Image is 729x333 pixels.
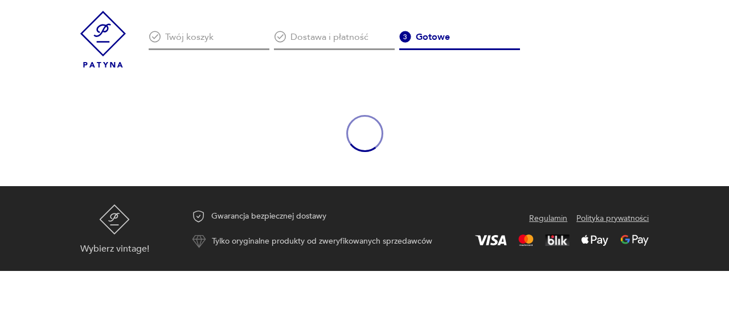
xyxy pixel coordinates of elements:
[576,212,649,225] a: Polityka prywatności
[518,235,534,246] img: Mastercard
[475,235,507,245] img: Visa
[99,204,130,235] img: Patyna - sklep z meblami i dekoracjami vintage
[399,31,520,50] div: Gotowe
[192,209,206,223] img: Ikona gwarancji
[80,245,149,253] p: Wybierz vintage!
[545,235,570,246] img: BLIK
[192,235,206,248] img: Ikona autentyczności
[274,31,286,43] img: Ikona
[399,31,411,43] img: Ikona
[529,212,567,225] a: Regulamin
[581,235,609,246] img: Apple Pay
[211,210,326,223] p: Gwarancja bezpiecznej dostawy
[274,31,395,50] div: Dostawa i płatność
[620,235,649,246] img: Google Pay
[149,31,269,50] div: Twój koszyk
[80,11,126,68] img: Patyna - sklep z meblami i dekoracjami vintage
[212,235,432,248] p: Tylko oryginalne produkty od zweryfikowanych sprzedawców
[149,31,161,43] img: Ikona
